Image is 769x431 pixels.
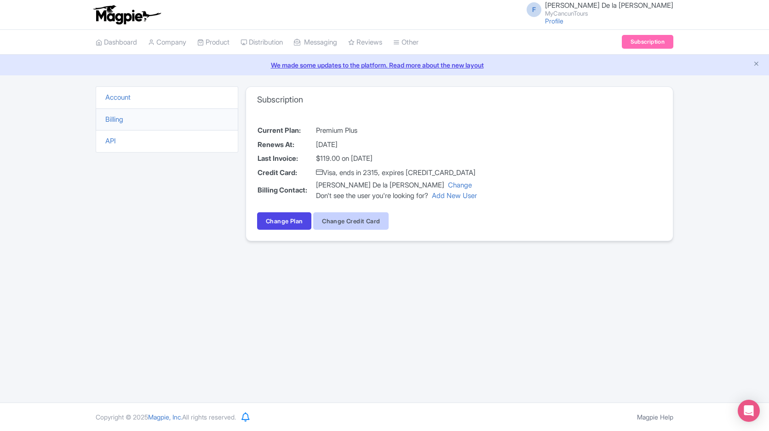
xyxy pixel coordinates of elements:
a: Add New User [432,191,477,200]
a: Reviews [348,30,382,55]
span: [PERSON_NAME] De la [PERSON_NAME] [545,1,673,10]
a: Account [105,93,131,102]
h3: Subscription [257,95,303,105]
a: Distribution [241,30,283,55]
a: F [PERSON_NAME] De la [PERSON_NAME] MyCancunTours [521,2,673,17]
th: Renews At: [257,138,316,152]
a: Messaging [294,30,337,55]
a: Other [393,30,419,55]
button: Change Credit Card [313,212,389,230]
th: Last Invoice: [257,152,316,166]
td: Premium Plus [316,124,477,138]
a: Subscription [622,35,673,49]
a: Billing [105,115,123,124]
th: Current Plan: [257,124,316,138]
td: $119.00 on [DATE] [316,152,477,166]
span: Magpie, Inc. [148,413,182,421]
td: [PERSON_NAME] De la [PERSON_NAME] [316,180,477,201]
small: MyCancunTours [545,11,673,17]
a: Dashboard [96,30,137,55]
div: Copyright © 2025 All rights reserved. [90,412,241,422]
th: Credit Card: [257,166,316,180]
a: We made some updates to the platform. Read more about the new layout [6,60,763,70]
a: Magpie Help [637,413,673,421]
span: F [527,2,541,17]
a: Company [148,30,186,55]
a: Change [448,181,472,189]
button: Close announcement [753,59,760,70]
a: Profile [545,17,563,25]
a: Change Plan [257,212,311,230]
td: [DATE] [316,138,477,152]
div: Don't see the user you're looking for? [316,191,477,201]
img: logo-ab69f6fb50320c5b225c76a69d11143b.png [91,5,162,25]
a: API [105,136,116,145]
div: Open Intercom Messenger [738,400,760,422]
td: Visa, ends in 2315, expires [CREDIT_CARD_DATA] [316,166,477,180]
a: Product [197,30,230,55]
th: Billing Contact: [257,180,316,201]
